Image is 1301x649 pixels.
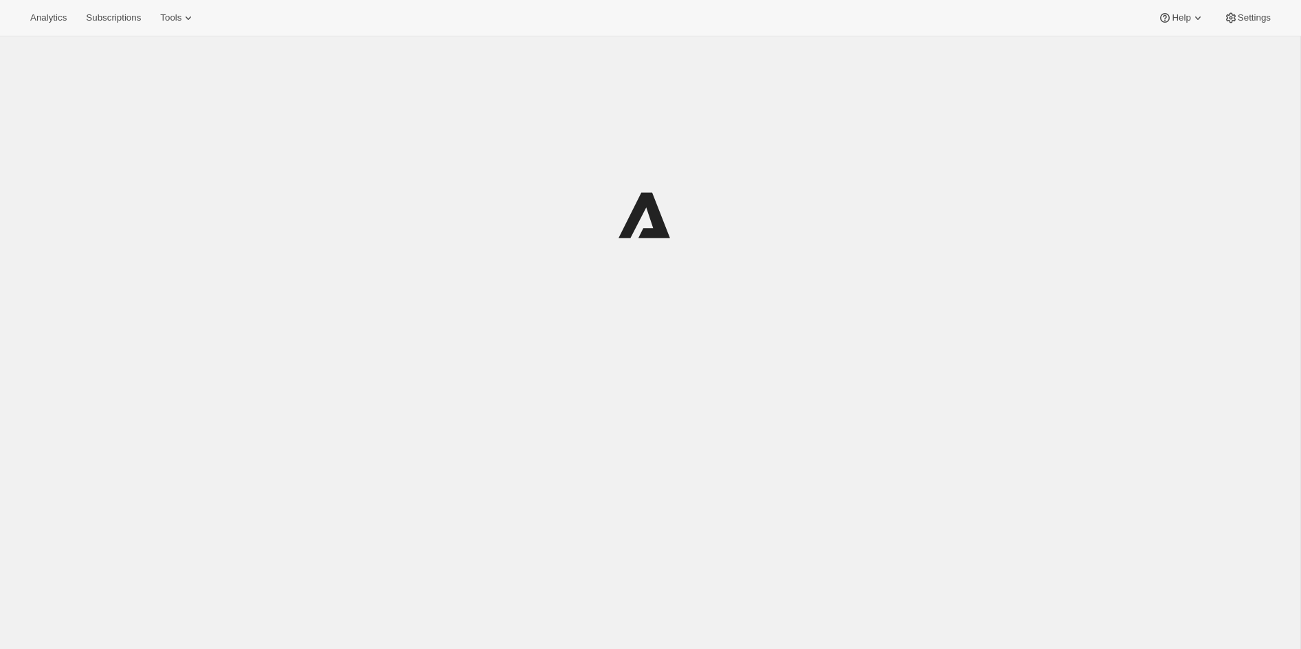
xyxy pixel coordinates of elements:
span: Help [1172,12,1190,23]
button: Help [1150,8,1212,27]
button: Analytics [22,8,75,27]
button: Settings [1216,8,1279,27]
span: Analytics [30,12,67,23]
span: Subscriptions [86,12,141,23]
button: Subscriptions [78,8,149,27]
span: Tools [160,12,181,23]
span: Settings [1238,12,1271,23]
button: Tools [152,8,203,27]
